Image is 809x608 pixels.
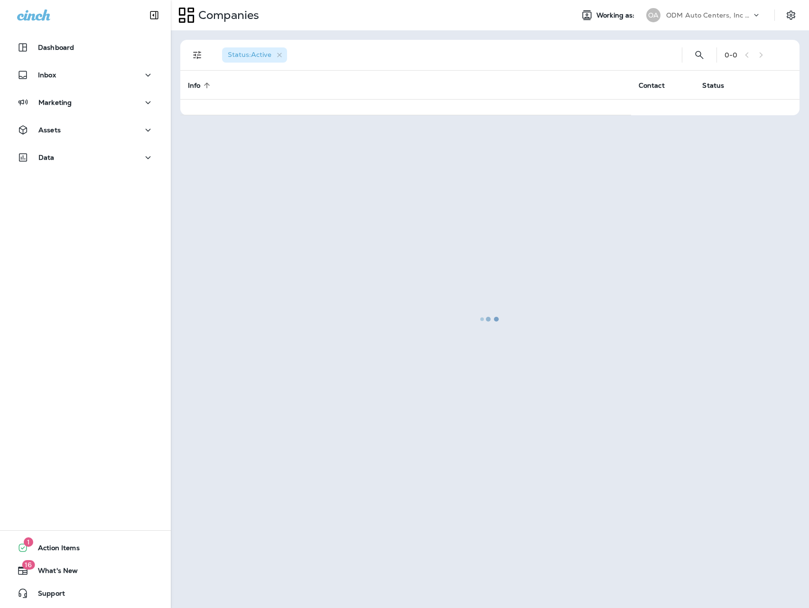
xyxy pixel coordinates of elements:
button: Inbox [9,65,161,84]
span: Support [28,590,65,601]
p: Marketing [38,99,72,106]
button: Data [9,148,161,167]
button: 16What's New [9,561,161,580]
span: 1 [24,537,33,547]
button: Marketing [9,93,161,112]
button: 1Action Items [9,538,161,557]
button: Assets [9,120,161,139]
button: Collapse Sidebar [141,6,167,25]
p: Assets [38,126,61,134]
p: Data [38,154,55,161]
button: Settings [782,7,800,24]
span: 16 [22,560,35,570]
p: Inbox [38,71,56,79]
p: Dashboard [38,44,74,51]
p: ODM Auto Centers, Inc DBA Jiffy Lube [666,11,752,19]
p: Companies [195,8,259,22]
button: Support [9,584,161,603]
button: Dashboard [9,38,161,57]
div: OA [646,8,660,22]
span: What's New [28,567,78,578]
span: Action Items [28,544,80,555]
span: Working as: [596,11,637,19]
